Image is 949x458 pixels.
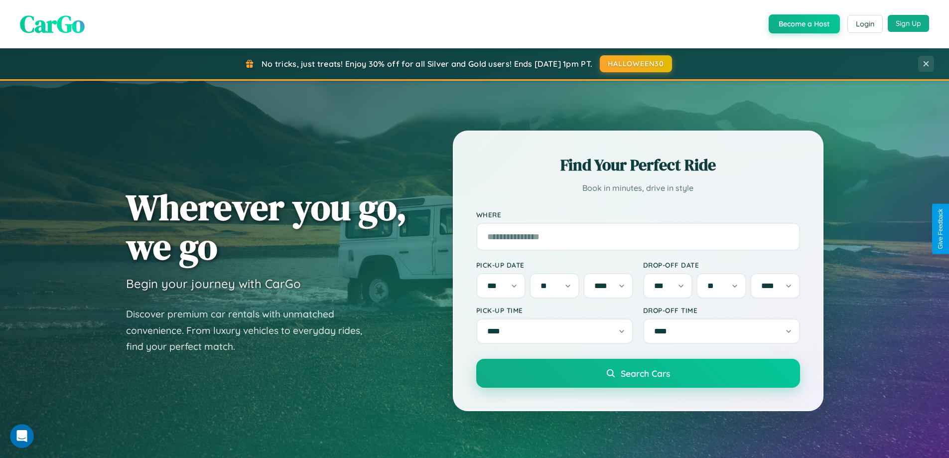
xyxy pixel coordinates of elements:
label: Pick-up Date [476,261,633,269]
button: Become a Host [769,14,840,33]
div: Give Feedback [937,209,944,249]
button: Login [847,15,883,33]
p: Discover premium car rentals with unmatched convenience. From luxury vehicles to everyday rides, ... [126,306,375,355]
iframe: Intercom live chat [10,424,34,448]
button: Sign Up [888,15,929,32]
button: Search Cars [476,359,800,388]
label: Where [476,210,800,219]
label: Drop-off Date [643,261,800,269]
span: CarGo [20,7,85,40]
h2: Find Your Perfect Ride [476,154,800,176]
label: Drop-off Time [643,306,800,314]
p: Book in minutes, drive in style [476,181,800,195]
h3: Begin your journey with CarGo [126,276,301,291]
h1: Wherever you go, we go [126,187,407,266]
span: No tricks, just treats! Enjoy 30% off for all Silver and Gold users! Ends [DATE] 1pm PT. [262,59,592,69]
button: HALLOWEEN30 [600,55,672,72]
label: Pick-up Time [476,306,633,314]
span: Search Cars [621,368,670,379]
